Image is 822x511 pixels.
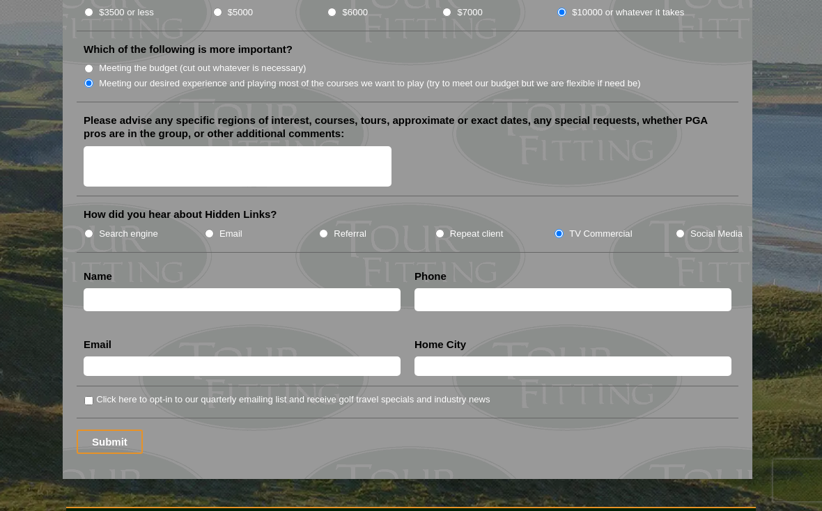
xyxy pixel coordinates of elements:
[84,338,111,352] label: Email
[99,227,158,241] label: Search engine
[96,393,490,407] label: Click here to opt-in to our quarterly emailing list and receive golf travel specials and industry...
[99,6,154,19] label: $3500 or less
[450,227,504,241] label: Repeat client
[334,227,366,241] label: Referral
[84,113,731,141] label: Please advise any specific regions of interest, courses, tours, approximate or exact dates, any s...
[414,338,466,352] label: Home City
[219,227,242,241] label: Email
[84,42,293,56] label: Which of the following is more important?
[99,61,306,75] label: Meeting the budget (cut out whatever is necessary)
[228,6,253,19] label: $5000
[572,6,684,19] label: $10000 or whatever it takes
[77,430,143,454] input: Submit
[414,269,447,283] label: Phone
[457,6,482,19] label: $7000
[343,6,368,19] label: $6000
[690,227,743,241] label: Social Media
[569,227,632,241] label: TV Commercial
[84,207,277,221] label: How did you hear about Hidden Links?
[99,77,641,91] label: Meeting our desired experience and playing most of the courses we want to play (try to meet our b...
[84,269,112,283] label: Name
